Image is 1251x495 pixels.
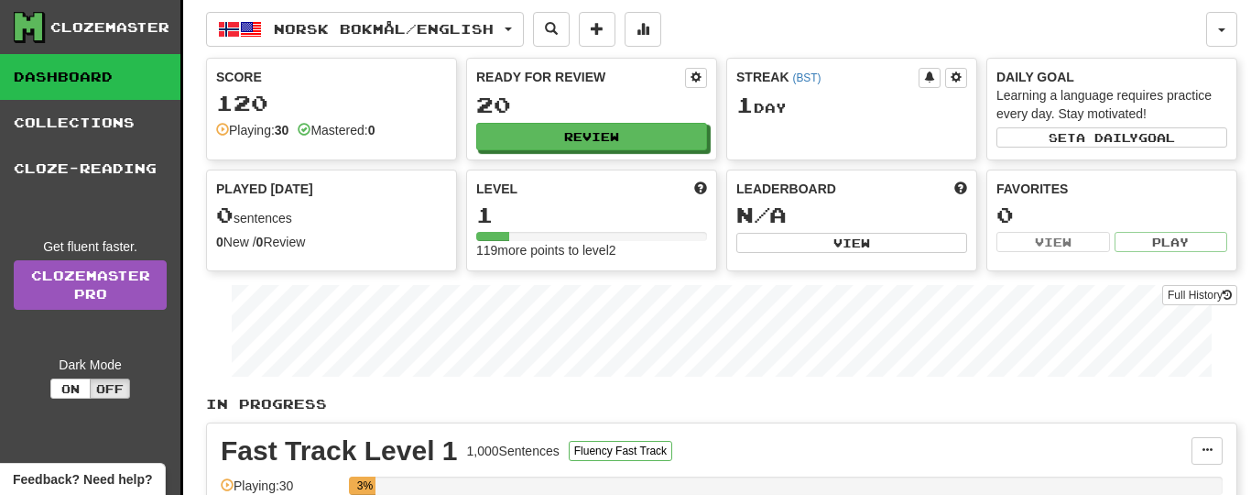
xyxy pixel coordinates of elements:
[954,180,967,198] span: This week in points, UTC
[792,71,821,84] a: (BST)
[14,260,167,310] a: ClozemasterPro
[996,203,1227,226] div: 0
[736,202,787,227] span: N/A
[216,121,288,139] div: Playing:
[216,203,447,227] div: sentences
[216,92,447,115] div: 120
[476,93,707,116] div: 20
[476,123,707,150] button: Review
[625,12,661,47] button: More stats
[996,127,1227,148] button: Seta dailygoal
[275,123,289,137] strong: 30
[206,395,1237,413] p: In Progress
[221,437,458,465] div: Fast Track Level 1
[996,232,1110,252] button: View
[736,233,967,253] button: View
[216,202,234,227] span: 0
[996,68,1227,86] div: Daily Goal
[476,203,707,226] div: 1
[467,442,560,460] div: 1,000 Sentences
[1115,232,1228,252] button: Play
[14,356,167,374] div: Dark Mode
[996,180,1227,198] div: Favorites
[736,68,919,86] div: Streak
[569,441,672,461] button: Fluency Fast Track
[216,68,447,86] div: Score
[274,21,494,37] span: Norsk bokmål / English
[368,123,375,137] strong: 0
[694,180,707,198] span: Score more points to level up
[579,12,615,47] button: Add sentence to collection
[476,241,707,259] div: 119 more points to level 2
[533,12,570,47] button: Search sentences
[90,379,130,399] button: Off
[298,121,375,139] div: Mastered:
[14,237,167,256] div: Get fluent faster.
[736,180,836,198] span: Leaderboard
[736,92,754,117] span: 1
[476,68,685,86] div: Ready for Review
[736,93,967,117] div: Day
[216,233,447,251] div: New / Review
[1162,285,1237,305] button: Full History
[50,18,169,37] div: Clozemaster
[206,12,524,47] button: Norsk bokmål/English
[476,180,517,198] span: Level
[354,477,375,495] div: 3%
[216,180,313,198] span: Played [DATE]
[50,379,91,399] button: On
[216,235,223,249] strong: 0
[996,86,1227,123] div: Learning a language requires practice every day. Stay motivated!
[256,235,264,249] strong: 0
[1076,131,1138,144] span: a daily
[13,470,152,489] span: Open feedback widget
